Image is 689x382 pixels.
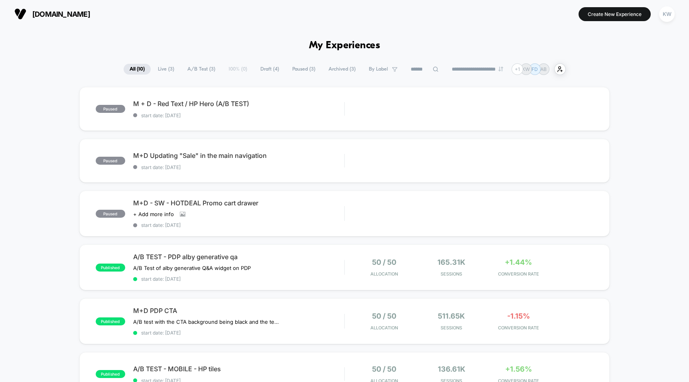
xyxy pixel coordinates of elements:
span: Live ( 3 ) [152,64,180,75]
button: Create New Experience [579,7,651,21]
span: 136.61k [438,365,465,373]
span: Paused ( 3 ) [286,64,321,75]
span: Sessions [420,325,483,331]
div: + 1 [512,63,523,75]
span: published [96,317,125,325]
span: By Label [369,66,388,72]
span: Archived ( 3 ) [323,64,362,75]
span: M+D PDP CTA [133,307,344,315]
span: paused [96,210,125,218]
span: CONVERSION RATE [487,325,550,331]
span: + Add more info [133,211,174,217]
span: start date: [DATE] [133,222,344,228]
span: 165.31k [437,258,465,266]
span: paused [96,157,125,165]
span: [DOMAIN_NAME] [32,10,90,18]
span: paused [96,105,125,113]
span: A/B TEST - MOBILE - HP tiles [133,365,344,373]
p: AB [540,66,547,72]
span: start date: [DATE] [133,330,344,336]
span: 50 / 50 [372,258,396,266]
span: start date: [DATE] [133,276,344,282]
img: Visually logo [14,8,26,20]
span: start date: [DATE] [133,164,344,170]
span: A/B Test of alby generative Q&A widget on PDP [133,265,251,271]
span: M + D - Red Text / HP Hero (A/B TEST) [133,100,344,108]
button: KW [657,6,677,22]
span: Allocation [370,271,398,277]
span: 50 / 50 [372,365,396,373]
span: -1.15% [507,312,530,320]
span: published [96,264,125,272]
span: A/B Test ( 3 ) [181,64,221,75]
span: +1.44% [505,258,532,266]
span: M+D Updating "Sale" in the main navigation [133,152,344,159]
img: end [498,67,503,71]
span: published [96,370,125,378]
span: +1.56% [505,365,532,373]
span: Sessions [420,271,483,277]
span: CONVERSION RATE [487,271,550,277]
span: 50 / 50 [372,312,396,320]
span: A/B test with the CTA background being black and the text + shopping back icon to being white. [133,319,281,325]
span: start date: [DATE] [133,112,344,118]
span: 511.65k [438,312,465,320]
span: M+D - SW - HOTDEAL Promo cart drawer [133,199,344,207]
span: A/B TEST - PDP alby generative qa [133,253,344,261]
span: All ( 10 ) [124,64,151,75]
p: FD [532,66,538,72]
h1: My Experiences [309,40,380,51]
div: KW [659,6,675,22]
span: Draft ( 4 ) [254,64,285,75]
button: [DOMAIN_NAME] [12,8,93,20]
p: KW [522,66,530,72]
span: Allocation [370,325,398,331]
